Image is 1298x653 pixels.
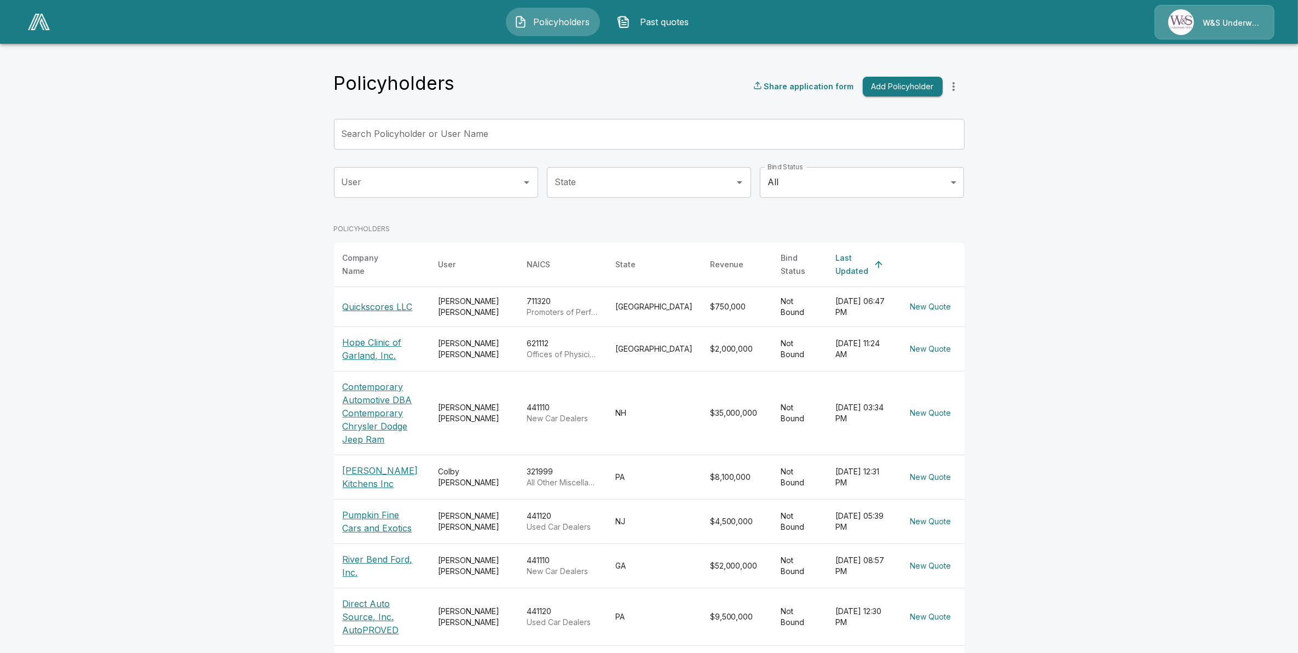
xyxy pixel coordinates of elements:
td: NH [607,371,701,455]
td: [DATE] 06:47 PM [827,287,897,326]
td: $2,000,000 [701,326,772,371]
p: Direct Auto Source, Inc. AutoPROVED [343,597,420,637]
p: POLICYHOLDERS [334,224,965,234]
h4: Policyholders [334,72,455,95]
td: [DATE] 12:30 PM [827,588,897,645]
button: Open [732,175,747,190]
td: NJ [607,499,701,543]
button: Past quotes IconPast quotes [609,8,703,36]
td: PA [607,588,701,645]
button: Add Policyholder [863,77,943,97]
td: $9,500,000 [701,588,772,645]
button: Open [519,175,534,190]
div: Last Updated [836,251,869,278]
div: 441120 [527,606,598,628]
td: $750,000 [701,287,772,326]
div: [PERSON_NAME] [PERSON_NAME] [438,338,509,360]
p: Hope Clinic of Garland, Inc. [343,336,420,362]
img: Agency Icon [1168,9,1194,35]
div: 441110 [527,555,598,577]
p: River Bend Ford, Inc. [343,553,420,579]
div: Colby [PERSON_NAME] [438,466,509,488]
button: New Quote [906,297,956,317]
td: $8,100,000 [701,455,772,499]
div: Revenue [710,258,744,271]
td: [GEOGRAPHIC_DATA] [607,287,701,326]
p: Contemporary Automotive DBA Contemporary Chrysler Dodge Jeep Ram [343,380,420,446]
button: more [943,76,965,98]
div: User [438,258,455,271]
td: Not Bound [772,588,827,645]
div: [PERSON_NAME] [PERSON_NAME] [438,606,509,628]
td: Not Bound [772,287,827,326]
button: New Quote [906,512,956,532]
div: [PERSON_NAME] [PERSON_NAME] [438,296,509,318]
td: [DATE] 05:39 PM [827,499,897,543]
p: New Car Dealers [527,566,598,577]
button: New Quote [906,339,956,359]
td: [GEOGRAPHIC_DATA] [607,326,701,371]
img: Policyholders Icon [514,15,527,28]
p: [PERSON_NAME] Kitchens Inc [343,464,420,490]
p: Offices of Physicians, Mental Health Specialists [527,349,598,360]
p: New Car Dealers [527,413,598,424]
a: Agency IconW&S Underwriters [1155,5,1274,39]
td: $52,000,000 [701,543,772,588]
p: W&S Underwriters [1203,18,1261,28]
div: [PERSON_NAME] [PERSON_NAME] [438,511,509,532]
div: 621112 [527,338,598,360]
div: NAICS [527,258,550,271]
td: Not Bound [772,499,827,543]
div: 441110 [527,402,598,424]
label: Bind Status [768,162,803,171]
td: $35,000,000 [701,371,772,455]
div: 441120 [527,511,598,532]
div: 321999 [527,466,598,488]
img: AA Logo [28,14,50,30]
img: Past quotes Icon [617,15,630,28]
div: All [760,167,964,198]
th: Bind Status [772,243,827,287]
td: Not Bound [772,371,827,455]
td: PA [607,455,701,499]
td: $4,500,000 [701,499,772,543]
p: Quickscores LLC [343,300,420,313]
p: Share application form [764,81,854,92]
button: New Quote [906,556,956,576]
td: [DATE] 12:31 PM [827,455,897,499]
button: New Quote [906,607,956,627]
p: Used Car Dealers [527,617,598,628]
td: Not Bound [772,326,827,371]
p: Promoters of Performing Arts, Sports, and Similar Events without Facilities [527,307,598,318]
div: [PERSON_NAME] [PERSON_NAME] [438,402,509,424]
button: New Quote [906,403,956,423]
p: Used Car Dealers [527,522,598,532]
a: Add Policyholder [858,77,943,97]
span: Policyholders [532,15,592,28]
td: [DATE] 08:57 PM [827,543,897,588]
p: Pumpkin Fine Cars and Exotics [343,508,420,535]
div: 711320 [527,296,598,318]
div: State [615,258,636,271]
td: [DATE] 03:34 PM [827,371,897,455]
td: Not Bound [772,543,827,588]
td: GA [607,543,701,588]
span: Past quotes [634,15,695,28]
td: Not Bound [772,455,827,499]
td: [DATE] 11:24 AM [827,326,897,371]
button: New Quote [906,467,956,488]
p: All Other Miscellaneous Wood Product Manufacturing [527,477,598,488]
div: Company Name [343,251,401,278]
button: Policyholders IconPolicyholders [506,8,600,36]
div: [PERSON_NAME] [PERSON_NAME] [438,555,509,577]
